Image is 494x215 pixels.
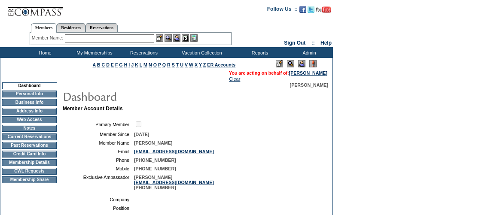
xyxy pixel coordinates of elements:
[66,175,131,190] td: Exclusive Ambassador:
[2,159,57,166] td: Membership Details
[2,168,57,175] td: CWL Requests
[134,157,176,163] span: [PHONE_NUMBER]
[195,62,198,67] a: X
[189,62,193,67] a: W
[165,34,172,42] img: View
[2,91,57,97] td: Personal Info
[190,34,198,42] img: b_calculator.gif
[140,62,142,67] a: L
[229,70,327,76] span: You are acting on behalf of:
[134,166,176,171] span: [PHONE_NUMBER]
[93,62,96,67] a: A
[124,62,128,67] a: H
[176,62,179,67] a: T
[320,40,332,46] a: Help
[173,34,180,42] img: Impersonate
[2,142,57,149] td: Past Reservations
[149,62,152,67] a: N
[199,62,202,67] a: Y
[2,116,57,123] td: Web Access
[172,62,175,67] a: S
[207,62,235,67] a: ER Accounts
[101,62,105,67] a: C
[276,60,283,67] img: Edit Mode
[158,62,161,67] a: P
[311,40,315,46] span: ::
[19,47,69,58] td: Home
[66,140,131,145] td: Member Name:
[2,133,57,140] td: Current Reservations
[106,62,110,67] a: D
[2,99,57,106] td: Business Info
[66,132,131,137] td: Member Since:
[153,62,157,67] a: O
[299,6,306,13] img: Become our fan on Facebook
[134,149,214,154] a: [EMAIL_ADDRESS][DOMAIN_NAME]
[180,62,183,67] a: U
[316,9,331,14] a: Subscribe to our YouTube Channel
[134,140,172,145] span: [PERSON_NAME]
[111,62,114,67] a: E
[309,60,317,67] img: Log Concern/Member Elevation
[299,9,306,14] a: Become our fan on Facebook
[85,23,118,32] a: Reservations
[284,47,333,58] td: Admin
[134,132,149,137] span: [DATE]
[2,82,57,89] td: Dashboard
[290,82,328,88] span: [PERSON_NAME]
[119,62,122,67] a: G
[2,125,57,132] td: Notes
[185,62,188,67] a: V
[66,206,131,211] td: Position:
[134,180,214,185] a: [EMAIL_ADDRESS][DOMAIN_NAME]
[308,6,314,13] img: Follow us on Twitter
[66,166,131,171] td: Mobile:
[69,47,118,58] td: My Memberships
[284,40,305,46] a: Sign Out
[167,62,171,67] a: R
[316,6,331,13] img: Subscribe to our YouTube Channel
[2,108,57,115] td: Address Info
[115,62,118,67] a: F
[118,47,168,58] td: Reservations
[2,151,57,157] td: Credit Card Info
[66,197,131,202] td: Company:
[289,70,327,76] a: [PERSON_NAME]
[135,62,138,67] a: K
[31,23,57,33] a: Members
[66,149,131,154] td: Email:
[182,34,189,42] img: Reservations
[287,60,294,67] img: View Mode
[143,62,147,67] a: M
[62,88,234,105] img: pgTtlDashboard.gif
[234,47,284,58] td: Reports
[229,76,240,82] a: Clear
[97,62,101,67] a: B
[134,175,214,190] span: [PERSON_NAME] [PHONE_NUMBER]
[57,23,85,32] a: Residences
[128,62,130,67] a: I
[63,106,123,112] b: Member Account Details
[267,5,298,15] td: Follow Us ::
[2,176,57,183] td: Membership Share
[66,120,131,128] td: Primary Member:
[131,62,134,67] a: J
[298,60,305,67] img: Impersonate
[203,62,206,67] a: Z
[168,47,234,58] td: Vacation Collection
[156,34,163,42] img: b_edit.gif
[308,9,314,14] a: Follow us on Twitter
[162,62,166,67] a: Q
[32,34,65,42] div: Member Name:
[66,157,131,163] td: Phone:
